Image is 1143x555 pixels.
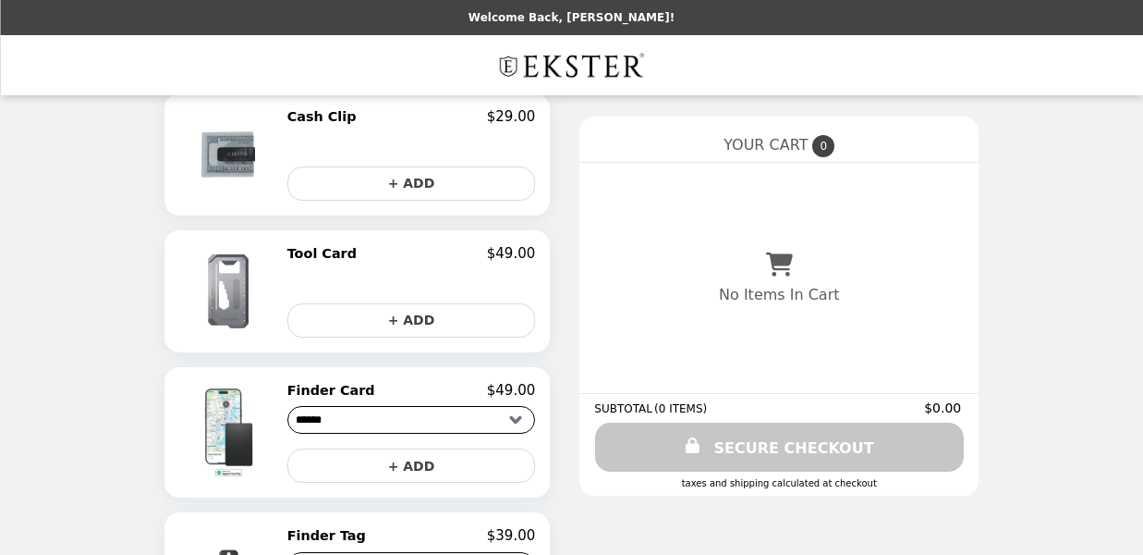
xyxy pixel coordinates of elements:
img: Finder Card [178,382,284,483]
img: Tool Card [182,245,279,338]
img: Cash Clip [182,108,279,201]
button: + ADD [287,449,536,483]
p: $49.00 [487,382,536,399]
h2: Tool Card [287,245,364,262]
select: Select a product variant [287,406,536,434]
span: YOUR CART [723,136,808,154]
button: + ADD [287,166,536,201]
span: ( 0 ITEMS ) [654,402,707,415]
img: Brand Logo [494,46,650,84]
span: SUBTOTAL [594,402,654,415]
span: $0.00 [924,401,964,415]
h2: Finder Tag [287,527,373,544]
p: No Items In Cart [719,286,839,303]
p: $39.00 [487,527,536,544]
p: Welcome Back, [PERSON_NAME]! [468,11,675,24]
h2: Finder Card [287,382,383,399]
p: $49.00 [487,245,536,262]
div: Taxes and Shipping calculated at checkout [594,478,964,488]
span: 0 [812,135,834,157]
button: + ADD [287,303,536,338]
p: $29.00 [487,108,536,125]
h2: Cash Clip [287,108,364,125]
